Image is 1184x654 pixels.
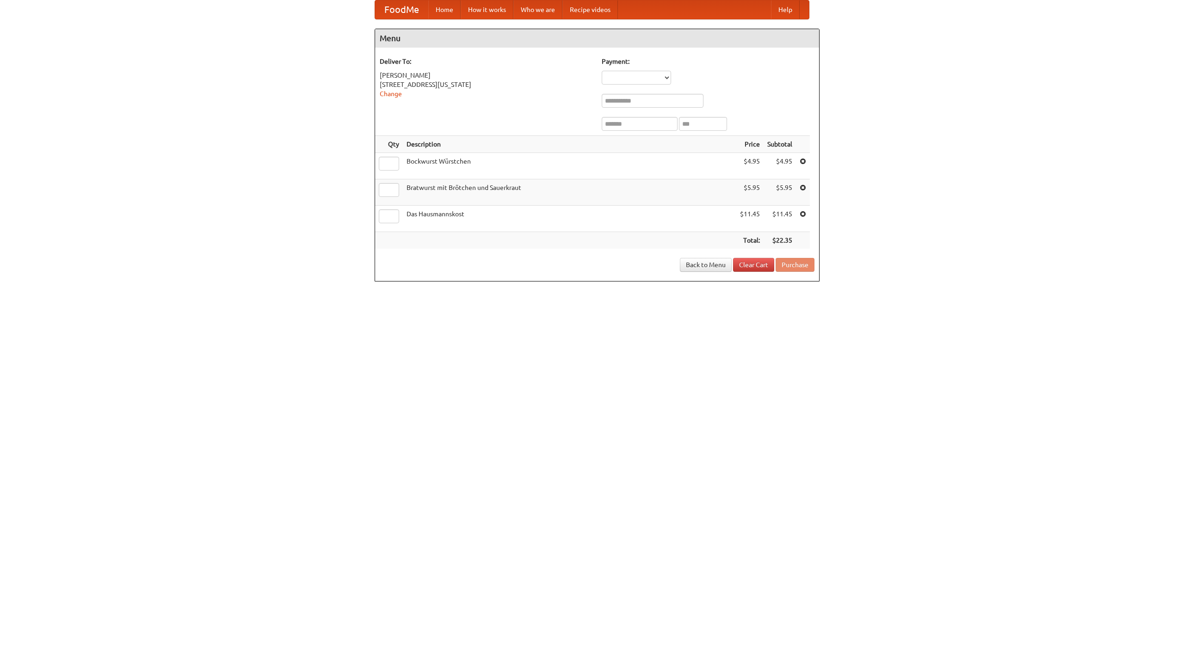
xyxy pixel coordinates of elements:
[403,136,736,153] th: Description
[375,29,819,48] h4: Menu
[764,153,796,179] td: $4.95
[562,0,618,19] a: Recipe videos
[380,71,592,80] div: [PERSON_NAME]
[403,153,736,179] td: Bockwurst Würstchen
[776,258,814,272] button: Purchase
[680,258,732,272] a: Back to Menu
[736,136,764,153] th: Price
[380,90,402,98] a: Change
[513,0,562,19] a: Who we are
[764,232,796,249] th: $22.35
[764,206,796,232] td: $11.45
[736,153,764,179] td: $4.95
[461,0,513,19] a: How it works
[736,206,764,232] td: $11.45
[602,57,814,66] h5: Payment:
[764,136,796,153] th: Subtotal
[733,258,774,272] a: Clear Cart
[375,0,428,19] a: FoodMe
[403,206,736,232] td: Das Hausmannskost
[736,232,764,249] th: Total:
[375,136,403,153] th: Qty
[428,0,461,19] a: Home
[736,179,764,206] td: $5.95
[380,57,592,66] h5: Deliver To:
[771,0,800,19] a: Help
[380,80,592,89] div: [STREET_ADDRESS][US_STATE]
[764,179,796,206] td: $5.95
[403,179,736,206] td: Bratwurst mit Brötchen und Sauerkraut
